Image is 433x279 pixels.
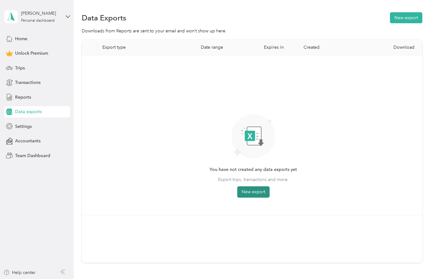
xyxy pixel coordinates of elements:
[196,40,259,55] th: Date range
[237,186,270,198] button: New export
[367,45,420,50] div: Download
[398,244,433,279] iframe: Everlance-gr Chat Button Frame
[97,40,195,55] th: Export type
[21,10,60,17] div: [PERSON_NAME]
[210,166,297,173] span: You have not created any data exports yet
[390,12,422,23] button: New export
[299,40,362,55] th: Created
[3,269,36,276] button: Help center
[21,19,55,23] div: Personal dashboard
[218,176,289,183] span: Export trips, transactions and more.
[82,28,422,34] div: Downloads from Reports are sent to your email and won’t show up here.
[15,36,27,42] span: Home
[15,108,42,115] span: Data exports
[15,50,48,57] span: Unlock Premium
[15,94,31,101] span: Reports
[15,152,50,159] span: Team Dashboard
[15,138,41,144] span: Accountants
[15,65,25,71] span: Trips
[82,14,126,21] h1: Data Exports
[15,123,32,130] span: Settings
[259,40,299,55] th: Expires in
[15,79,41,86] span: Transactions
